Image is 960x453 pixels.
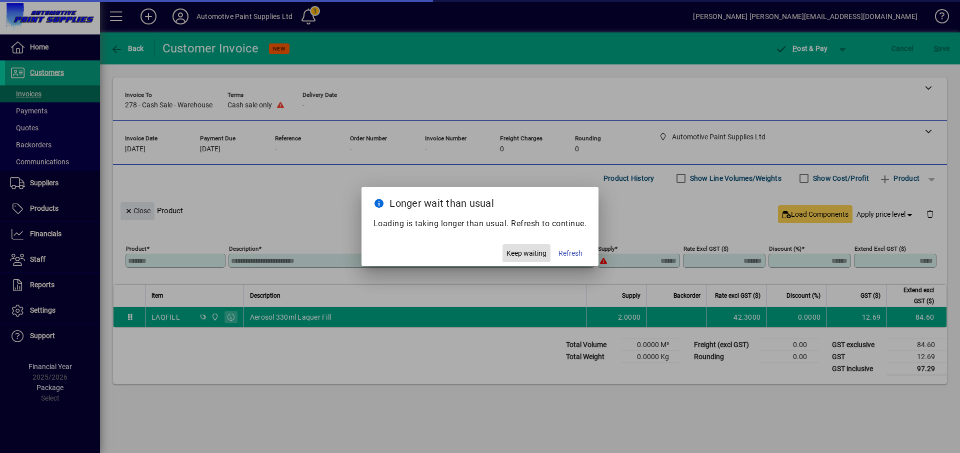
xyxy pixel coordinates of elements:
button: Refresh [554,244,586,262]
button: Keep waiting [502,244,550,262]
span: Keep waiting [506,248,546,259]
p: Loading is taking longer than usual. Refresh to continue. [373,218,587,230]
span: Refresh [558,248,582,259]
span: Longer wait than usual [389,197,494,209]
